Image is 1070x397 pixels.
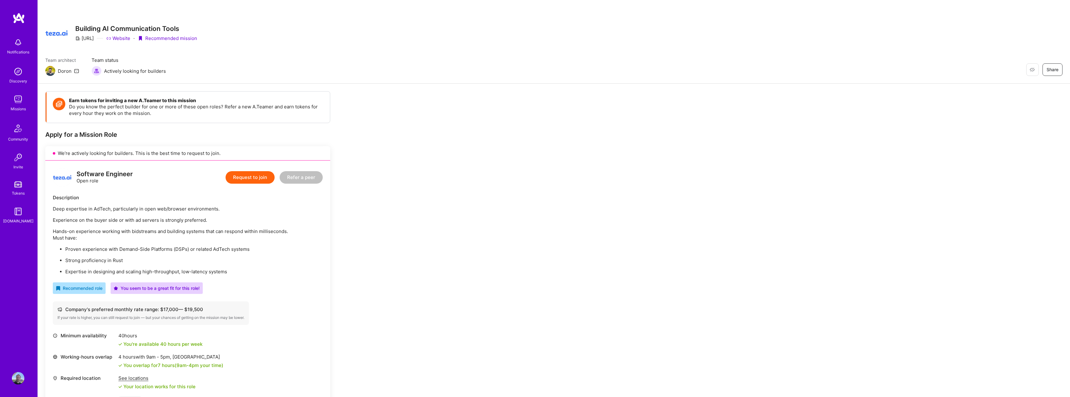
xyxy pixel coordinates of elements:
[53,168,72,187] img: logo
[45,146,330,161] div: We’re actively looking for builders. This is the best time to request to join.
[53,355,57,359] i: icon World
[114,285,200,291] div: You seem to be a great fit for this role!
[53,217,323,223] p: Experience on the buyer side or with ad servers is strongly preferred.
[118,383,196,390] div: Your location works for this role
[9,78,27,84] div: Discovery
[114,286,118,290] i: icon PurpleStar
[177,362,199,368] span: 9am - 4pm
[57,315,244,320] div: If your rate is higher, you can still request to join — but your chances of getting on the missio...
[118,364,122,367] i: icon Check
[10,372,26,385] a: User Avatar
[77,171,133,184] div: Open role
[53,375,115,381] div: Required location
[77,171,133,177] div: Software Engineer
[12,36,24,49] img: bell
[53,376,57,380] i: icon Location
[45,131,330,139] div: Apply for a Mission Role
[53,194,323,201] div: Description
[12,65,24,78] img: discovery
[145,354,172,360] span: 9am - 5pm ,
[138,35,197,42] div: Recommended mission
[53,228,323,241] p: Hands-on experience working with bidstreams and building systems that can respond within millisec...
[75,36,80,41] i: icon CompanyGray
[53,354,115,360] div: Working-hours overlap
[1043,63,1063,76] button: Share
[56,285,102,291] div: Recommended role
[12,12,25,24] img: logo
[45,57,79,63] span: Team architect
[118,385,122,389] i: icon Check
[12,205,24,218] img: guide book
[104,68,166,74] span: Actively looking for builders
[12,190,25,196] div: Tokens
[138,36,143,41] i: icon PurpleRibbon
[118,332,202,339] div: 40 hours
[69,103,324,117] p: Do you know the perfect builder for one or more of these open roles? Refer a new A.Teamer and ear...
[11,106,26,112] div: Missions
[280,171,323,184] button: Refer a peer
[53,333,57,338] i: icon Clock
[123,362,223,369] div: You overlap for 7 hours ( your time)
[7,49,29,55] div: Notifications
[65,257,323,264] p: Strong proficiency in Rust
[65,268,323,275] p: Expertise in designing and scaling high-throughput, low-latency systems
[53,98,65,110] img: Token icon
[1047,67,1058,73] span: Share
[226,171,275,184] button: Request to join
[12,151,24,164] img: Invite
[118,342,122,346] i: icon Check
[58,68,72,74] div: Doron
[106,35,130,42] a: Website
[14,181,22,187] img: tokens
[53,206,323,212] p: Deep expertise in AdTech, particularly in open web/browser environments.
[57,306,244,313] div: Company's preferred monthly rate range: $ 17,000 — $ 19,500
[11,121,26,136] img: Community
[45,66,55,76] img: Team Architect
[92,66,102,76] img: Actively looking for builders
[69,98,324,103] h4: Earn tokens for inviting a new A.Teamer to this mission
[45,22,68,44] img: Company Logo
[12,372,24,385] img: User Avatar
[65,246,323,252] p: Proven experience with Demand-Side Platforms (DSPs) or related AdTech systems
[1030,67,1035,72] i: icon EyeClosed
[57,307,62,312] i: icon Cash
[75,35,94,42] div: [URL]
[13,164,23,170] div: Invite
[133,35,135,42] div: ·
[56,286,60,290] i: icon RecommendedBadge
[118,375,196,381] div: See locations
[75,25,197,32] h3: Building AI Communication Tools
[118,341,202,347] div: You're available 40 hours per week
[12,93,24,106] img: teamwork
[3,218,33,224] div: [DOMAIN_NAME]
[92,57,166,63] span: Team status
[8,136,28,142] div: Community
[118,354,223,360] div: 4 hours with [GEOGRAPHIC_DATA]
[74,68,79,73] i: icon Mail
[53,332,115,339] div: Minimum availability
